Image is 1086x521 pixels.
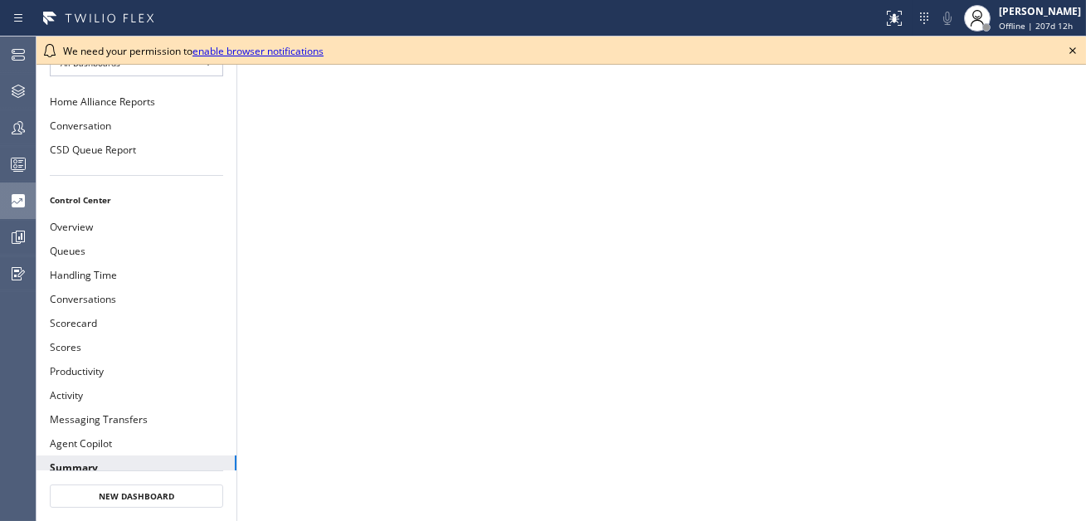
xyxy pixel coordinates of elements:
[37,455,236,480] button: Summary
[37,138,236,162] button: CSD Queue Report
[37,311,236,335] button: Scorecard
[37,263,236,287] button: Handling Time
[37,114,236,138] button: Conversation
[37,407,236,431] button: Messaging Transfers
[37,383,236,407] button: Activity
[37,215,236,239] button: Overview
[37,287,236,311] button: Conversations
[936,7,959,30] button: Mute
[50,484,223,508] button: New Dashboard
[37,359,236,383] button: Productivity
[37,239,236,263] button: Queues
[192,44,324,58] a: enable browser notifications
[237,37,1086,521] iframe: dashboard_9f6bb337dffe
[999,4,1081,18] div: [PERSON_NAME]
[63,44,324,58] span: We need your permission to
[37,431,236,455] button: Agent Copilot
[37,335,236,359] button: Scores
[37,90,236,114] button: Home Alliance Reports
[37,189,236,211] li: Control Center
[999,20,1073,32] span: Offline | 207d 12h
